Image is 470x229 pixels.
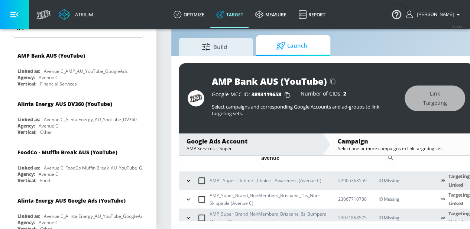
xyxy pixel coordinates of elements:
[17,213,40,219] div: Linked as:
[187,145,315,152] div: AMP Services | Super
[17,219,35,226] div: Agency:
[338,195,367,203] p: 23067710780
[17,68,40,74] div: Linked as:
[448,173,469,188] a: Targeting Linked
[386,4,407,25] button: Open Resource Center
[210,191,326,207] p: AMP_Super_Brand_NonMembers_Brisbane_15s_Non-Skippable (Avenue C)
[72,11,93,18] div: Atrium
[17,74,35,81] div: Agency:
[448,192,469,207] a: Targeting Linked
[448,210,469,225] a: Targeting Linked
[379,176,429,185] p: IO Missing
[39,123,58,129] div: Avenue C
[39,219,58,226] div: Avenue C
[17,171,35,177] div: Agency:
[414,12,454,17] span: login as: chris@avenuec.com.au
[301,91,346,99] div: Number of CIDs:
[249,1,292,28] a: measure
[40,129,52,135] div: Other
[338,214,367,222] p: 23071868575
[17,149,117,156] div: FoodCo - Muffin Break AUS (YouTube)
[44,116,137,123] div: Avenue C_Alinta Energy_AU_YouTube_DV360
[59,9,93,20] a: Atrium
[12,143,144,186] div: FoodCo - Muffin Break AUS (YouTube)Linked as:Avenue C_FoodCo Muffin Break_AU_YouTube_GoogleAdsAge...
[17,177,36,184] div: Vertical:
[210,1,249,28] a: Target
[179,133,322,155] div: Google Ads AccountAMP Services | Super
[263,37,320,55] span: Launch
[406,10,463,19] button: [PERSON_NAME]
[187,137,315,145] div: Google Ads Account
[12,46,144,89] div: AMP Bank AUS (YouTube)Linked as:Avenue C_AMP_AU_YouTube_GoogleAdsAgency:Avenue CVertical:Financia...
[186,38,243,56] span: Build
[17,81,36,87] div: Vertical:
[40,177,50,184] div: Food
[12,95,144,137] div: Alinta Energy AUS DV360 (YouTube)Linked as:Avenue C_Alinta Energy_AU_YouTube_DV360Agency:Avenue C...
[212,103,398,117] p: Select campaigns and corresponding Google Accounts and ad-groups to link targeting sets.
[39,74,58,81] div: Avenue C
[338,137,466,145] div: Campaign
[338,177,367,184] p: 22905363559
[39,171,58,177] div: Avenue C
[40,81,77,87] div: Financial Services
[338,145,466,152] div: Select one or more campaigns to link targeting set.
[17,116,40,123] div: Linked as:
[212,75,327,87] div: AMP Bank AUS (YouTube)
[343,90,346,97] span: 2
[44,213,146,219] div: Avenue C_Alinta Energy_AU_YouTube_GoogleAds
[210,177,321,184] p: AMP - Super Lifetime - Choice - Awareness (Avenue C)
[256,150,397,165] div: Search CID Name or Number
[17,165,40,171] div: Linked as:
[212,91,293,99] div: Google MCC ID:
[17,197,126,204] div: Alinta Energy AUS Google Ads (YouTube)
[256,150,387,165] input: Search Campaign Name or ID
[292,1,331,28] a: Report
[17,52,85,59] div: AMP Bank AUS (YouTube)
[44,68,128,74] div: Avenue C_AMP_AU_YouTube_GoogleAds
[17,129,36,135] div: Vertical:
[452,25,463,29] span: v 4.33.5
[379,213,429,222] p: IO Missing
[379,195,429,203] p: IO Missing
[17,100,112,107] div: Alinta Energy AUS DV360 (YouTube)
[44,165,162,171] div: Avenue C_FoodCo Muffin Break_AU_YouTube_GoogleAds
[17,123,35,129] div: Agency:
[252,91,281,98] span: 3893119658
[210,210,326,226] p: AMP_Super_Brand_NonMembers_Brisbane_6s_Bumpers (Avenue C)
[168,1,210,28] a: optimize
